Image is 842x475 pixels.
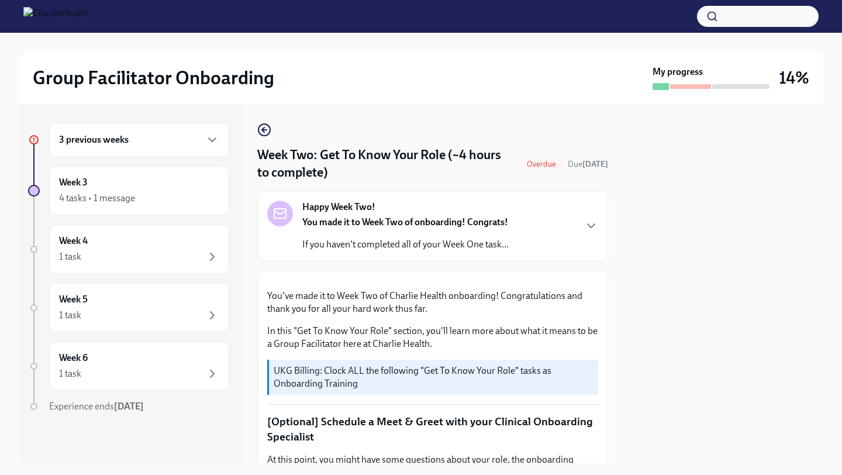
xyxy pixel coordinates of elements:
[653,66,703,78] strong: My progress
[257,146,515,181] h4: Week Two: Get To Know Your Role (~4 hours to complete)
[267,325,598,350] p: In this "Get To Know Your Role" section, you'll learn more about what it means to be a Group Faci...
[28,225,229,274] a: Week 41 task
[59,367,81,380] div: 1 task
[59,235,88,247] h6: Week 4
[59,192,135,205] div: 4 tasks • 1 message
[568,159,608,169] span: Due
[28,342,229,391] a: Week 61 task
[267,414,598,444] p: [Optional] Schedule a Meet & Greet with your Clinical Onboarding Specialist
[59,133,129,146] h6: 3 previous weeks
[49,401,144,412] span: Experience ends
[302,201,375,214] strong: Happy Week Two!
[274,364,593,390] p: UKG Billing: Clock ALL the following "Get To Know Your Role" tasks as Onboarding Training
[28,283,229,332] a: Week 51 task
[582,159,608,169] strong: [DATE]
[302,216,508,228] strong: You made it to Week Two of onboarding! Congrats!
[520,160,563,168] span: Overdue
[59,352,88,364] h6: Week 6
[49,123,229,157] div: 3 previous weeks
[59,176,88,189] h6: Week 3
[779,67,809,88] h3: 14%
[28,166,229,215] a: Week 34 tasks • 1 message
[59,309,81,322] div: 1 task
[302,238,509,251] p: If you haven't completed all of your Week One task...
[267,290,598,315] p: You've made it to Week Two of Charlie Health onboarding! Congratulations and thank you for all yo...
[59,293,88,306] h6: Week 5
[568,159,608,170] span: August 11th, 2025 09:00
[114,401,144,412] strong: [DATE]
[59,250,81,263] div: 1 task
[23,7,88,26] img: CharlieHealth
[33,66,274,90] h2: Group Facilitator Onboarding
